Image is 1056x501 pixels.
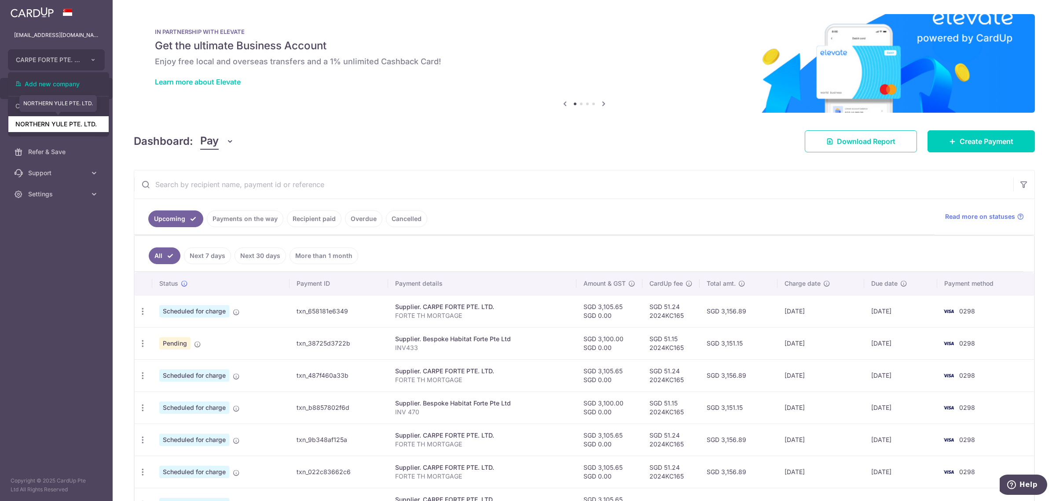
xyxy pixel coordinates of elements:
[649,279,683,288] span: CardUp fee
[395,472,569,481] p: FORTE TH MORTGAGE
[959,468,975,475] span: 0298
[642,424,700,456] td: SGD 51.24 2024KC165
[388,272,576,295] th: Payment details
[28,169,86,177] span: Support
[1000,475,1047,497] iframe: Opens a widget where you can find more information
[700,327,777,359] td: SGD 3,151.15
[395,335,569,343] div: Supplier. Bespoke Habitat Forte Pte Ltd
[642,456,700,488] td: SGD 51.24 2024KC165
[159,369,229,382] span: Scheduled for charge
[642,295,700,327] td: SGD 51.24 2024KC165
[940,467,957,477] img: Bank Card
[395,343,569,352] p: INV433
[155,77,241,86] a: Learn more about Elevate
[155,28,1014,35] p: IN PARTNERSHIP WITH ELEVATE
[777,456,864,488] td: [DATE]
[395,302,569,311] div: Supplier. CARPE FORTE PTE. LTD.
[700,391,777,424] td: SGD 3,151.15
[134,14,1035,113] img: Renovation banner
[940,338,957,349] img: Bank Card
[576,456,642,488] td: SGD 3,105.65 SGD 0.00
[8,98,109,114] a: CARPE FORTE PTE. LTD.
[576,327,642,359] td: SGD 3,100.00 SGD 0.00
[576,359,642,391] td: SGD 3,105.65 SGD 0.00
[871,279,898,288] span: Due date
[290,272,389,295] th: Payment ID
[290,327,389,359] td: txn_38725d3722b
[149,247,180,264] a: All
[184,247,231,264] a: Next 7 days
[700,359,777,391] td: SGD 3,156.89
[864,424,937,456] td: [DATE]
[28,190,86,199] span: Settings
[805,130,917,152] a: Download Report
[576,295,642,327] td: SGD 3,105.65 SGD 0.00
[14,31,99,40] p: [EMAIL_ADDRESS][DOMAIN_NAME]
[395,311,569,320] p: FORTE TH MORTGAGE
[155,56,1014,67] h6: Enjoy free local and overseas transfers and a 1% unlimited Cashback Card!
[386,210,427,227] a: Cancelled
[583,279,626,288] span: Amount & GST
[864,456,937,488] td: [DATE]
[959,339,975,347] span: 0298
[290,295,389,327] td: txn_658181e6349
[700,295,777,327] td: SGD 3,156.89
[16,55,81,64] span: CARPE FORTE PTE. LTD.
[940,306,957,317] img: Bank Card
[864,359,937,391] td: [DATE]
[290,359,389,391] td: txn_487f460a33b
[159,434,229,446] span: Scheduled for charge
[642,359,700,391] td: SGD 51.24 2024KC165
[395,367,569,376] div: Supplier. CARPE FORTE PTE. LTD.
[777,295,864,327] td: [DATE]
[134,170,1013,199] input: Search by recipient name, payment id or reference
[19,95,97,112] div: NORTHERN YULE PTE. LTD.
[207,210,283,227] a: Payments on the way
[777,424,864,456] td: [DATE]
[395,440,569,449] p: FORTE TH MORTGAGE
[395,431,569,440] div: Supplier. CARPE FORTE PTE. LTD.
[945,212,1024,221] a: Read more on statuses
[11,7,54,18] img: CardUp
[785,279,821,288] span: Charge date
[937,272,1034,295] th: Payment method
[959,372,975,379] span: 0298
[707,279,736,288] span: Total amt.
[959,307,975,315] span: 0298
[345,210,382,227] a: Overdue
[287,210,341,227] a: Recipient paid
[159,337,191,350] span: Pending
[700,456,777,488] td: SGD 3,156.89
[8,116,109,132] a: NORTHERN YULE PTE. LTD.
[235,247,286,264] a: Next 30 days
[864,295,937,327] td: [DATE]
[8,49,105,70] button: CARPE FORTE PTE. LTD.
[940,402,957,413] img: Bank Card
[290,424,389,456] td: txn_9b348af125a
[960,136,1013,147] span: Create Payment
[134,133,193,149] h4: Dashboard:
[395,408,569,416] p: INV 470
[576,391,642,424] td: SGD 3,100.00 SGD 0.00
[642,391,700,424] td: SGD 51.15 2024KC165
[864,391,937,424] td: [DATE]
[777,327,864,359] td: [DATE]
[8,76,109,92] a: Add new company
[837,136,895,147] span: Download Report
[928,130,1035,152] a: Create Payment
[700,424,777,456] td: SGD 3,156.89
[200,133,219,150] span: Pay
[395,376,569,384] p: FORTE TH MORTGAGE
[290,247,358,264] a: More than 1 month
[200,133,234,150] button: Pay
[940,370,957,381] img: Bank Card
[8,72,109,136] ul: CARPE FORTE PTE. LTD.
[290,456,389,488] td: txn_022c83662c6
[864,327,937,359] td: [DATE]
[28,147,86,156] span: Refer & Save
[959,404,975,411] span: 0298
[959,436,975,443] span: 0298
[290,391,389,424] td: txn_b8857802f6d
[159,402,229,414] span: Scheduled for charge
